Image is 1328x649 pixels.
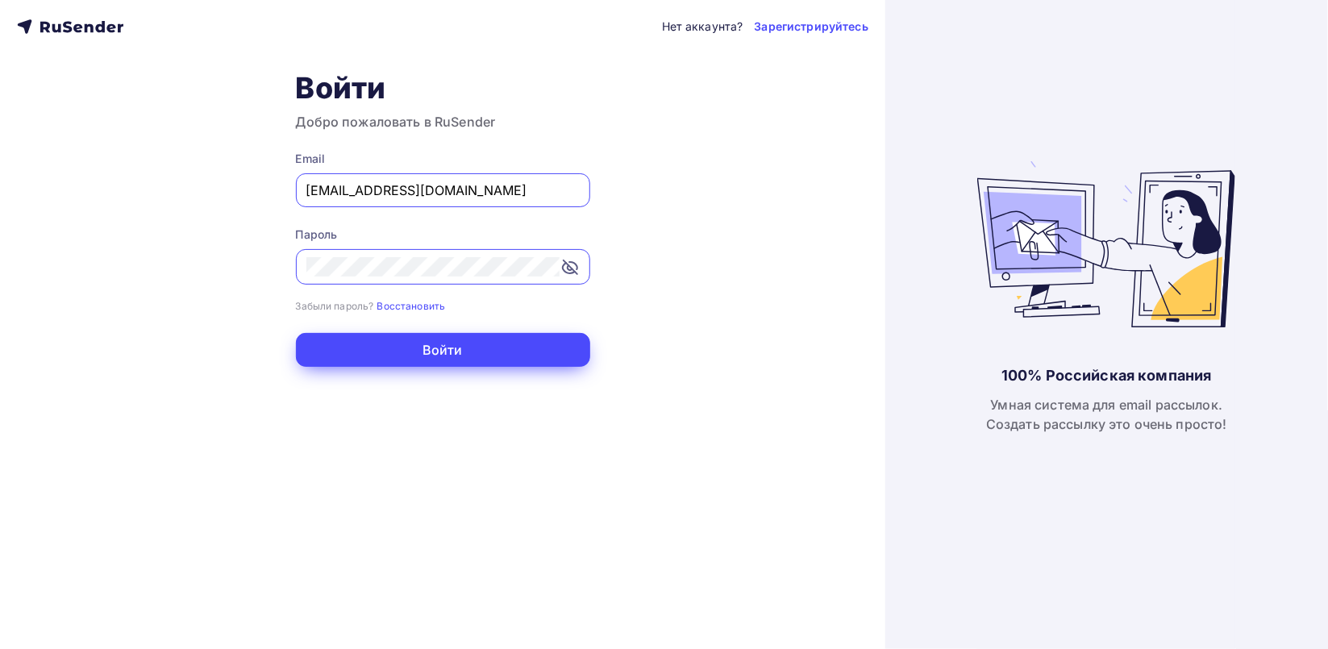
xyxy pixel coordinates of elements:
[377,298,446,312] a: Восстановить
[1001,366,1211,385] div: 100% Российская компания
[306,181,580,200] input: Укажите свой email
[296,151,590,167] div: Email
[986,395,1227,434] div: Умная система для email рассылок. Создать рассылку это очень просто!
[755,19,868,35] a: Зарегистрируйтесь
[296,70,590,106] h1: Войти
[296,227,590,243] div: Пароль
[296,112,590,131] h3: Добро пожаловать в RuSender
[662,19,743,35] div: Нет аккаунта?
[296,300,374,312] small: Забыли пароль?
[377,300,446,312] small: Восстановить
[296,333,590,367] button: Войти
